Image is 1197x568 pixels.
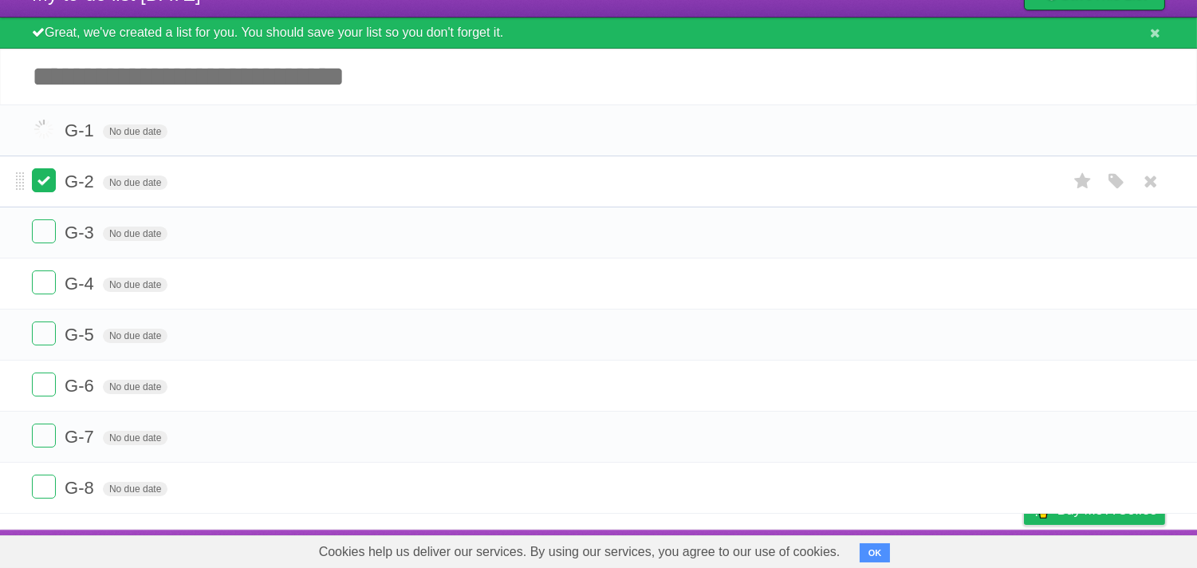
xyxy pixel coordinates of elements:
[32,168,56,192] label: Done
[32,475,56,499] label: Done
[65,223,98,243] span: G-3
[103,431,167,445] span: No due date
[32,424,56,448] label: Done
[32,117,56,141] label: Done
[812,534,845,564] a: About
[65,478,98,498] span: G-8
[65,120,98,140] span: G-1
[860,543,891,562] button: OK
[949,534,984,564] a: Terms
[65,325,98,345] span: G-5
[103,124,167,139] span: No due date
[864,534,929,564] a: Developers
[65,172,98,191] span: G-2
[65,376,98,396] span: G-6
[1065,534,1165,564] a: Suggest a feature
[103,329,167,343] span: No due date
[103,380,167,394] span: No due date
[32,219,56,243] label: Done
[32,373,56,396] label: Done
[1003,534,1045,564] a: Privacy
[65,427,98,447] span: G-7
[303,536,856,568] span: Cookies help us deliver our services. By using our services, you agree to our use of cookies.
[32,321,56,345] label: Done
[103,482,167,496] span: No due date
[1068,168,1098,195] label: Star task
[65,274,98,294] span: G-4
[1057,496,1157,524] span: Buy me a coffee
[103,227,167,241] span: No due date
[103,278,167,292] span: No due date
[103,176,167,190] span: No due date
[32,270,56,294] label: Done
